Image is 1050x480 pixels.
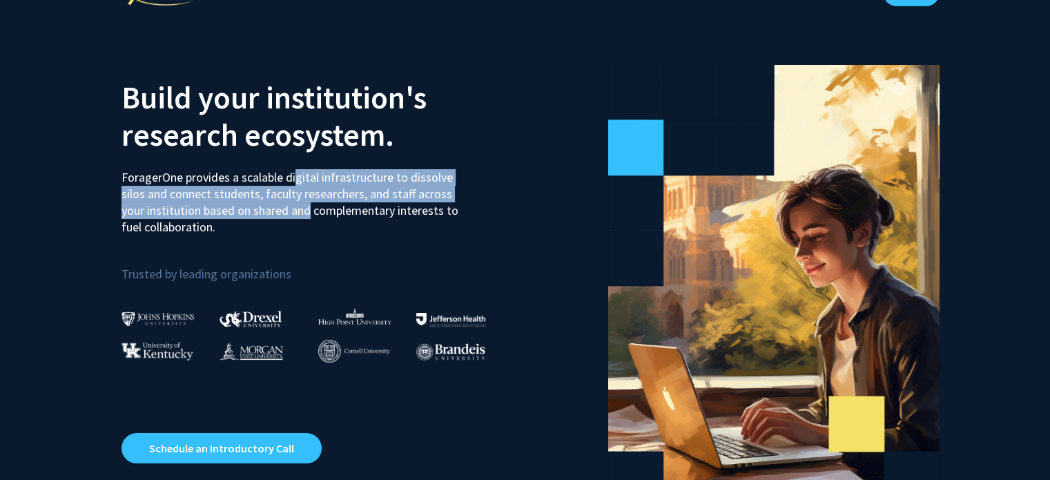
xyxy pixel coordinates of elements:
[416,343,485,361] img: Brandeis University
[121,311,195,326] img: Johns Hopkins University
[121,79,515,153] h2: Build your institution's research ecosystem.
[121,433,322,463] a: Opens in a new tab
[318,340,390,363] img: Cornell University
[10,418,59,470] iframe: Chat
[121,342,193,361] img: University of Kentucky
[220,311,282,327] img: Drexel University
[121,159,468,236] p: ForagerOne provides a scalable digital infrastructure to dissolve silos and connect students, fac...
[121,247,515,285] p: Trusted by leading organizations
[416,313,485,326] img: Thomas Jefferson University
[318,308,391,325] img: High Point University
[220,342,283,360] img: Morgan State University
